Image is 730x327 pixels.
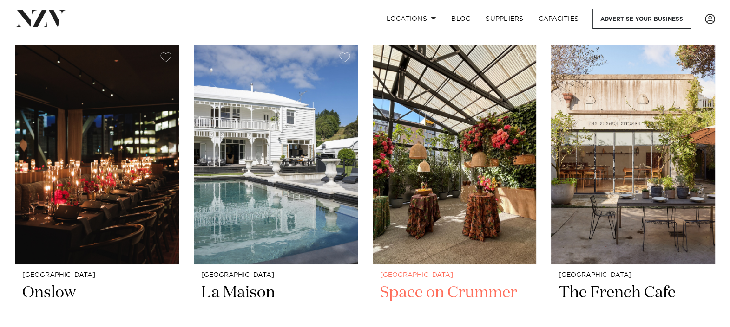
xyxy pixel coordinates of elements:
[15,10,66,27] img: nzv-logo.png
[592,9,691,29] a: Advertise your business
[559,272,708,279] small: [GEOGRAPHIC_DATA]
[380,272,529,279] small: [GEOGRAPHIC_DATA]
[379,9,444,29] a: Locations
[531,9,586,29] a: Capacities
[22,272,171,279] small: [GEOGRAPHIC_DATA]
[444,9,478,29] a: BLOG
[478,9,531,29] a: SUPPLIERS
[201,272,350,279] small: [GEOGRAPHIC_DATA]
